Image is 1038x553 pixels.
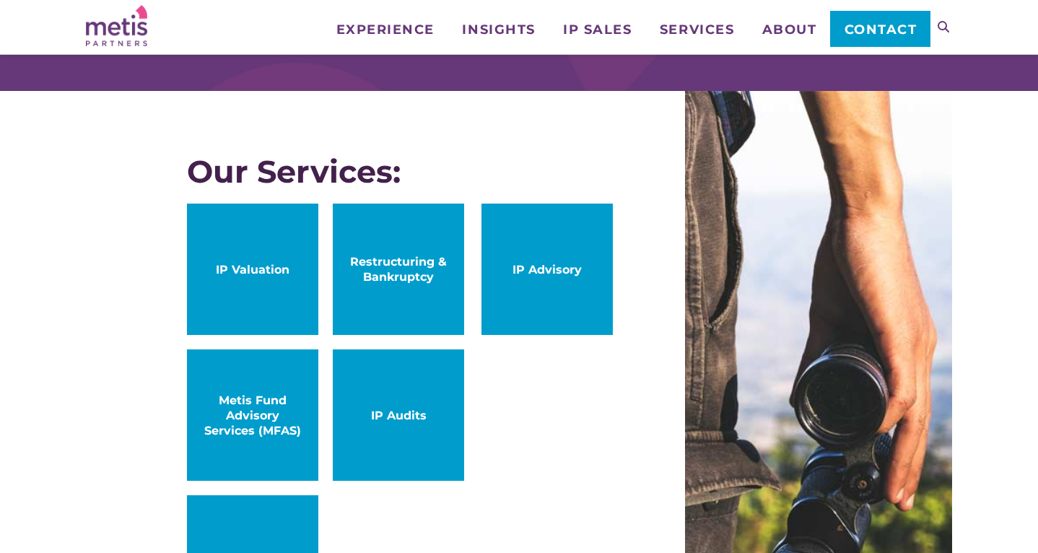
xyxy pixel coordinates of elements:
span: Insights [462,23,535,36]
span: Experience [336,23,435,36]
a: IP Audits [333,349,464,481]
a: Restructuring & Bankruptcy [333,204,464,335]
span: IP Sales [563,23,632,36]
span: Restructuring & Bankruptcy [347,254,450,284]
span: Contact [845,23,917,36]
span: IP Valuation [201,262,304,277]
span: IP Advisory [496,262,598,277]
a: IP Valuation [187,204,318,335]
a: IP Advisory [481,204,613,335]
img: Metis Partners [86,5,147,46]
span: Metis Fund Advisory Services (MFAS) [201,393,304,438]
span: Services [660,23,734,36]
a: Contact [830,11,930,47]
span: About [762,23,817,36]
div: Our Services: [187,154,613,189]
span: IP Audits [347,408,450,423]
a: Metis Fund Advisory Services (MFAS) [187,349,318,481]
